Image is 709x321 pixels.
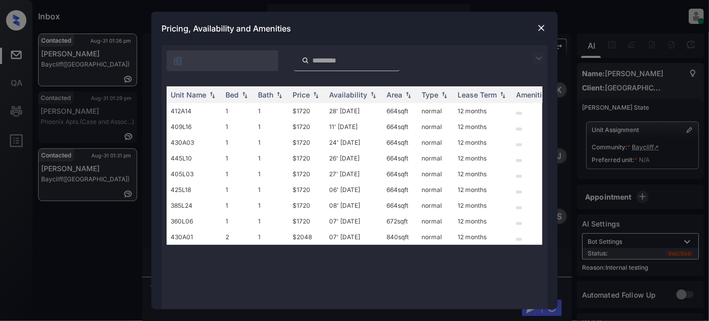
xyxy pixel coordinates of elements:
div: Area [386,90,402,99]
img: sorting [311,91,321,99]
div: Type [422,90,438,99]
td: 12 months [454,150,512,166]
td: 1 [254,198,288,213]
td: 445L10 [167,150,221,166]
td: normal [417,103,454,119]
img: close [536,23,546,33]
td: $2048 [288,229,325,245]
td: 11' [DATE] [325,119,382,135]
td: 425L18 [167,182,221,198]
img: sorting [439,91,449,99]
img: sorting [368,91,378,99]
img: icon-zuma [533,52,545,65]
td: normal [417,150,454,166]
td: $1720 [288,198,325,213]
td: 664 sqft [382,150,417,166]
td: normal [417,182,454,198]
td: 1 [254,119,288,135]
img: sorting [274,91,284,99]
td: 07' [DATE] [325,229,382,245]
td: $1720 [288,182,325,198]
td: 1 [254,213,288,229]
td: $1720 [288,119,325,135]
td: $1720 [288,213,325,229]
div: Bed [225,90,239,99]
td: 12 months [454,198,512,213]
td: 664 sqft [382,198,417,213]
td: 385L24 [167,198,221,213]
td: 12 months [454,229,512,245]
img: icon-zuma [302,56,309,65]
td: normal [417,119,454,135]
td: 840 sqft [382,229,417,245]
div: Lease Term [458,90,497,99]
img: icon-zuma [173,56,183,66]
img: sorting [403,91,413,99]
td: 07' [DATE] [325,213,382,229]
td: $1720 [288,103,325,119]
td: 409L16 [167,119,221,135]
img: sorting [240,91,250,99]
td: 664 sqft [382,166,417,182]
td: 12 months [454,213,512,229]
td: 08' [DATE] [325,198,382,213]
td: 1 [254,229,288,245]
td: 12 months [454,135,512,150]
td: 664 sqft [382,103,417,119]
div: Pricing, Availability and Amenities [151,12,558,45]
td: 430A03 [167,135,221,150]
img: sorting [498,91,508,99]
td: 06' [DATE] [325,182,382,198]
td: 26' [DATE] [325,150,382,166]
div: Amenities [516,90,550,99]
td: 360L06 [167,213,221,229]
td: 1 [221,166,254,182]
td: $1720 [288,135,325,150]
td: 672 sqft [382,213,417,229]
td: 2 [221,229,254,245]
div: Unit Name [171,90,206,99]
td: 405L03 [167,166,221,182]
td: 12 months [454,182,512,198]
td: normal [417,229,454,245]
td: 1 [221,103,254,119]
td: 412A14 [167,103,221,119]
td: 664 sqft [382,119,417,135]
td: normal [417,135,454,150]
td: 12 months [454,119,512,135]
td: 1 [254,103,288,119]
td: $1720 [288,166,325,182]
td: 24' [DATE] [325,135,382,150]
td: 1 [221,135,254,150]
td: 1 [221,198,254,213]
td: 28' [DATE] [325,103,382,119]
td: normal [417,166,454,182]
td: normal [417,213,454,229]
td: 1 [221,119,254,135]
td: 1 [254,166,288,182]
td: 1 [221,182,254,198]
div: Price [293,90,310,99]
td: 1 [254,135,288,150]
td: 12 months [454,103,512,119]
td: 1 [221,150,254,166]
img: sorting [207,91,217,99]
td: 430A01 [167,229,221,245]
div: Bath [258,90,273,99]
td: $1720 [288,150,325,166]
td: 1 [254,150,288,166]
td: 1 [254,182,288,198]
div: Availability [329,90,367,99]
td: 664 sqft [382,135,417,150]
td: normal [417,198,454,213]
td: 12 months [454,166,512,182]
td: 27' [DATE] [325,166,382,182]
td: 1 [221,213,254,229]
td: 664 sqft [382,182,417,198]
